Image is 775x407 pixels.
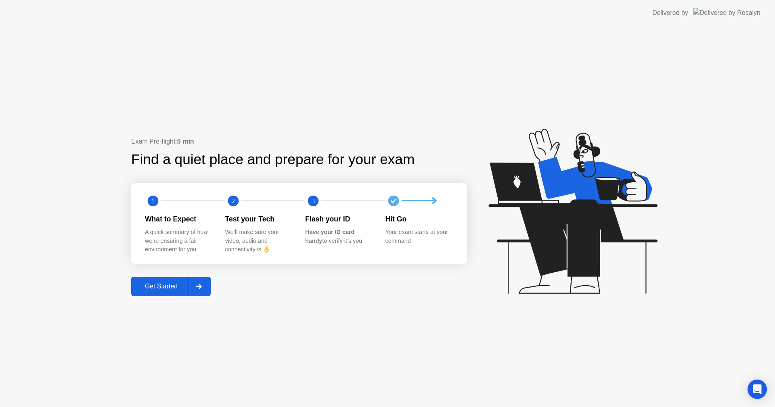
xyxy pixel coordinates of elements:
div: Open Intercom Messenger [748,380,767,399]
div: Test your Tech [225,214,293,224]
div: A quick summary of how we’re ensuring a fair environment for you [145,228,212,254]
text: 3 [312,197,315,205]
div: What to Expect [145,214,212,224]
text: 1 [151,197,155,205]
b: 5 min [177,138,194,145]
div: Get Started [134,283,189,290]
div: Exam Pre-flight: [131,137,467,146]
div: Find a quiet place and prepare for your exam [131,149,416,170]
img: Delivered by Rosalyn [693,8,760,17]
div: We’ll make sure your video, audio and connectivity is 👌 [225,228,293,254]
text: 2 [231,197,235,205]
div: Your exam starts at your command [385,228,453,245]
div: Flash your ID [305,214,373,224]
button: Get Started [131,277,211,296]
div: to verify it’s you [305,228,373,245]
div: Hit Go [385,214,453,224]
b: Have your ID card handy [305,229,354,244]
div: Delivered by [652,8,688,18]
